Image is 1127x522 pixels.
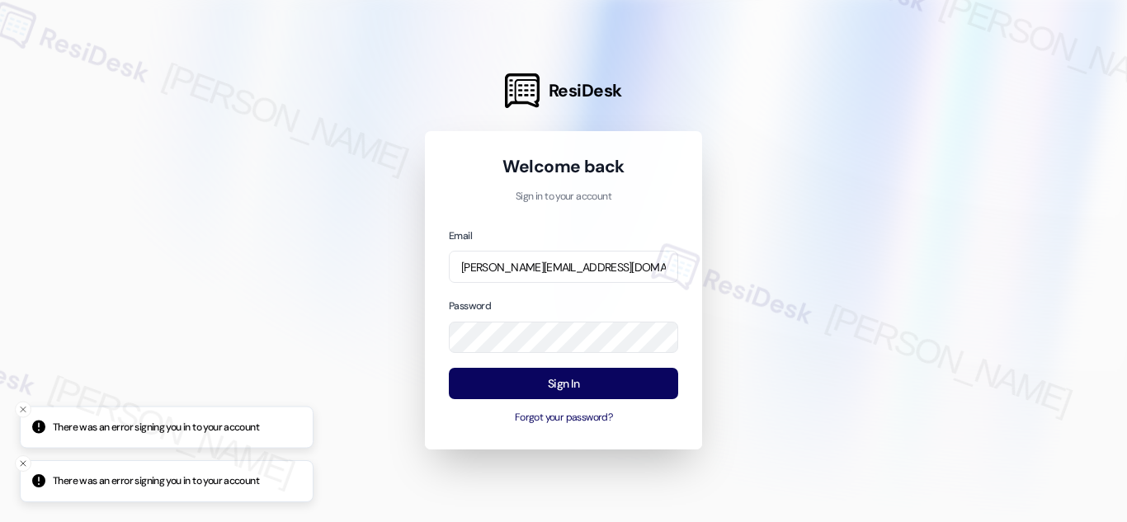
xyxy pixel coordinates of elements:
[449,411,678,426] button: Forgot your password?
[449,299,491,313] label: Password
[449,229,472,242] label: Email
[449,190,678,205] p: Sign in to your account
[449,155,678,178] h1: Welcome back
[549,79,622,102] span: ResiDesk
[505,73,540,108] img: ResiDesk Logo
[53,474,259,489] p: There was an error signing you in to your account
[449,368,678,400] button: Sign In
[53,420,259,435] p: There was an error signing you in to your account
[15,401,31,417] button: Close toast
[449,251,678,283] input: name@example.com
[15,455,31,472] button: Close toast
